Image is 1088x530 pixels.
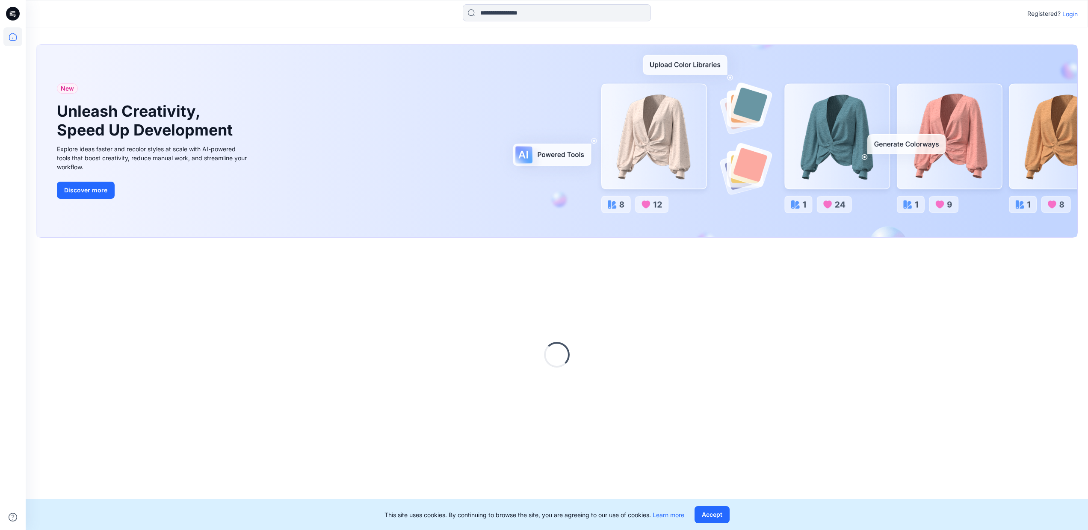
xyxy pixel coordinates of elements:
[57,182,115,199] button: Discover more
[57,144,249,171] div: Explore ideas faster and recolor styles at scale with AI-powered tools that boost creativity, red...
[695,506,730,523] button: Accept
[57,182,249,199] a: Discover more
[384,510,684,519] p: This site uses cookies. By continuing to browse the site, you are agreeing to our use of cookies.
[653,511,684,518] a: Learn more
[57,102,237,139] h1: Unleash Creativity, Speed Up Development
[1027,9,1061,19] p: Registered?
[61,83,74,94] span: New
[1062,9,1078,18] p: Login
